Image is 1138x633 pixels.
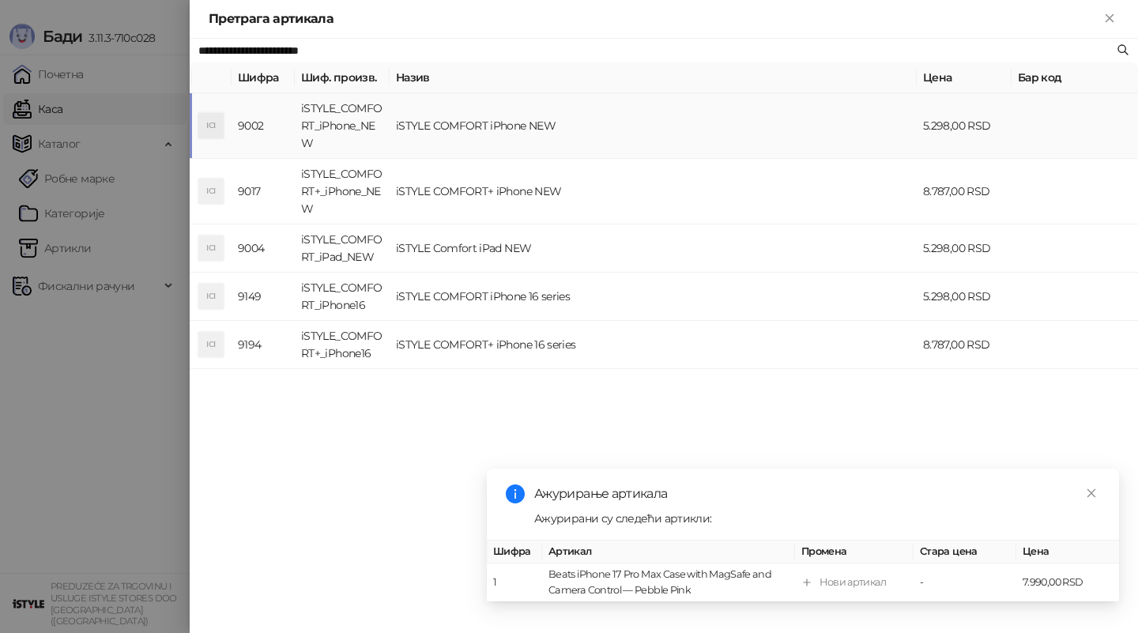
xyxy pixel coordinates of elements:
[1016,563,1119,602] td: 7.990,00 RSD
[914,541,1016,563] th: Стара цена
[390,273,917,321] td: iSTYLE COMFORT iPhone 16 series
[917,273,1012,321] td: 5.298,00 RSD
[390,93,917,159] td: iSTYLE COMFORT iPhone NEW
[209,9,1100,28] div: Претрага артикала
[390,62,917,93] th: Назив
[820,575,886,590] div: Нови артикал
[1100,9,1119,28] button: Close
[506,484,525,503] span: info-circle
[390,321,917,369] td: iSTYLE COMFORT+ iPhone 16 series
[1086,488,1097,499] span: close
[487,563,542,602] td: 1
[487,541,542,563] th: Шифра
[390,159,917,224] td: iSTYLE COMFORT+ iPhone NEW
[232,273,295,321] td: 9149
[390,224,917,273] td: iSTYLE Comfort iPad NEW
[232,321,295,369] td: 9194
[295,273,390,321] td: iSTYLE_COMFORT_iPhone16
[198,332,224,357] div: ICI
[542,541,795,563] th: Артикал
[295,62,390,93] th: Шиф. произв.
[917,62,1012,93] th: Цена
[198,179,224,204] div: ICI
[917,321,1012,369] td: 8.787,00 RSD
[232,224,295,273] td: 9004
[542,563,795,602] td: Beats iPhone 17 Pro Max Case with MagSafe and Camera Control — Pebble Pink
[1016,541,1119,563] th: Цена
[232,93,295,159] td: 9002
[1012,62,1138,93] th: Бар код
[917,159,1012,224] td: 8.787,00 RSD
[232,62,295,93] th: Шифра
[914,563,1016,602] td: -
[295,93,390,159] td: iSTYLE_COMFORT_iPhone_NEW
[534,484,1100,503] div: Ажурирање артикала
[534,510,1100,527] div: Ажурирани су следећи артикли:
[198,284,224,309] div: ICI
[295,321,390,369] td: iSTYLE_COMFORT+_iPhone16
[295,224,390,273] td: iSTYLE_COMFORT_iPad_NEW
[198,235,224,261] div: ICI
[232,159,295,224] td: 9017
[295,159,390,224] td: iSTYLE_COMFORT+_iPhone_NEW
[1083,484,1100,502] a: Close
[795,541,914,563] th: Промена
[198,113,224,138] div: ICI
[917,224,1012,273] td: 5.298,00 RSD
[917,93,1012,159] td: 5.298,00 RSD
